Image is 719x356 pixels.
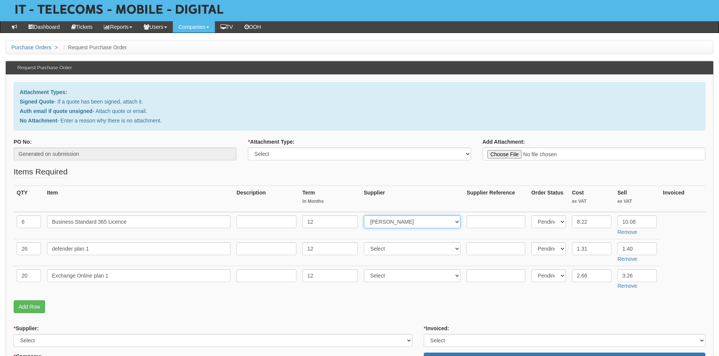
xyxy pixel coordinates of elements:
b: Auth email if quote unsigned [20,108,92,114]
th: Cost [569,186,614,212]
th: Supplier Reference [464,186,528,212]
h3: Request Purchase Order [14,61,76,74]
a: Remove [617,256,637,262]
small: In Months [302,198,358,205]
small: ex VAT [617,198,657,205]
b: No Attachment [20,118,57,124]
a: TV [215,21,239,33]
th: Term [299,186,361,212]
a: Purchase Orders [11,44,52,50]
legend: Items Required [14,166,67,178]
small: ex VAT [572,198,611,205]
label: Supplier: [14,325,39,332]
a: Tickets [66,21,99,33]
label: PO No: [14,138,31,146]
a: Remove [617,283,637,289]
th: Supplier [361,186,464,212]
b: Signed Quote [20,99,54,105]
b: Attachment Types: [20,89,67,95]
a: Add Row [14,300,45,313]
a: Remove [617,229,637,235]
li: Request Purchase Order [61,44,127,51]
span: > [53,44,60,50]
p: - If a quote has been signed, attach it. [20,98,699,105]
th: QTY [14,186,44,212]
a: Dashboard [23,21,66,33]
a: OOH [239,21,267,33]
p: - Attach quote or email. [20,107,699,115]
a: Companies [173,21,215,33]
th: Description [233,186,299,212]
th: Sell [614,186,660,212]
th: Invoiced [660,186,705,212]
th: Item [44,186,233,212]
p: - Enter a reason why there is no attachment. [20,117,699,124]
a: Users [138,21,173,33]
label: Attachment Type: [248,138,294,146]
th: Order Status [528,186,569,212]
label: Invoiced: [424,325,449,332]
a: Reports [98,21,138,33]
label: Add Attachment: [482,138,525,146]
